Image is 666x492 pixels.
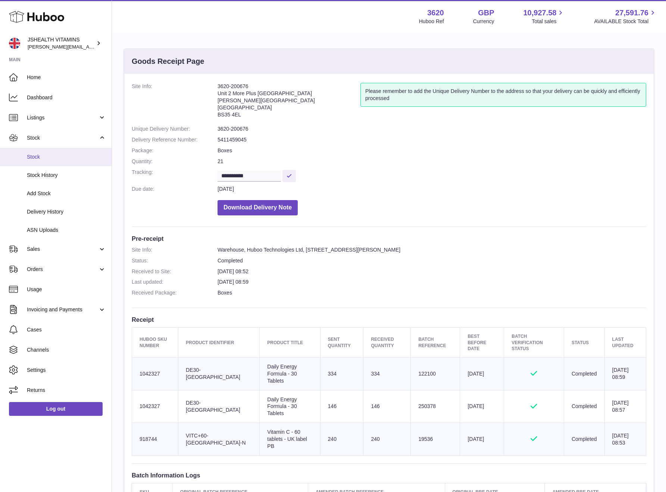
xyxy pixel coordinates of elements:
span: Cases [27,326,106,333]
button: Download Delivery Note [218,200,298,215]
span: Sales [27,246,98,253]
span: Usage [27,286,106,293]
td: 19536 [411,423,460,456]
td: 122100 [411,357,460,390]
strong: 3620 [427,8,444,18]
td: [DATE] 08:57 [604,390,646,423]
dd: [DATE] [218,186,646,193]
dt: Quantity: [132,158,218,165]
span: Settings [27,367,106,374]
td: 334 [363,357,411,390]
td: DE30-[GEOGRAPHIC_DATA] [178,390,260,423]
th: Batch Reference [411,328,460,358]
h3: Pre-receipt [132,234,646,243]
td: 146 [363,390,411,423]
a: 27,591.76 AVAILABLE Stock Total [594,8,657,25]
div: Currency [473,18,494,25]
td: VITC+60-[GEOGRAPHIC_DATA]-N [178,423,260,456]
span: Stock History [27,172,106,179]
td: [DATE] 08:53 [604,423,646,456]
h3: Receipt [132,315,646,324]
td: Completed [564,357,604,390]
th: Last updated [604,328,646,358]
td: [DATE] [460,423,504,456]
dt: Delivery Reference Number: [132,136,218,143]
h3: Batch Information Logs [132,471,646,479]
span: Stock [27,134,98,141]
dt: Status: [132,257,218,264]
h3: Goods Receipt Page [132,56,204,66]
td: [DATE] [460,357,504,390]
dt: Tracking: [132,169,218,182]
dt: Unique Delivery Number: [132,125,218,133]
dd: Boxes [218,289,646,296]
dt: Received to Site: [132,268,218,275]
span: ASN Uploads [27,227,106,234]
span: Stock [27,153,106,161]
span: [PERSON_NAME][EMAIL_ADDRESS][DOMAIN_NAME] [28,44,150,50]
span: AVAILABLE Stock Total [594,18,657,25]
td: 918744 [132,423,178,456]
th: Sent Quantity [320,328,363,358]
span: Invoicing and Payments [27,306,98,313]
span: Dashboard [27,94,106,101]
dt: Due date: [132,186,218,193]
span: Delivery History [27,208,106,215]
th: Received Quantity [363,328,411,358]
th: Product title [260,328,320,358]
dd: 21 [218,158,646,165]
td: Daily Energy Formula - 30 Tablets [260,357,320,390]
span: Listings [27,114,98,121]
td: 1042327 [132,357,178,390]
td: Vitamin C - 60 tablets - UK label PB [260,423,320,456]
strong: GBP [478,8,494,18]
th: Best Before Date [460,328,504,358]
span: Returns [27,387,106,394]
span: Channels [27,346,106,354]
td: 146 [320,390,363,423]
address: 3620-200676 Unit 2 More Plus [GEOGRAPHIC_DATA] [PERSON_NAME][GEOGRAPHIC_DATA] [GEOGRAPHIC_DATA] B... [218,83,360,122]
td: 334 [320,357,363,390]
dd: [DATE] 08:59 [218,278,646,286]
td: DE30-[GEOGRAPHIC_DATA] [178,357,260,390]
span: Total sales [532,18,565,25]
dt: Site Info: [132,246,218,253]
span: 27,591.76 [615,8,648,18]
dd: [DATE] 08:52 [218,268,646,275]
th: Huboo SKU Number [132,328,178,358]
dd: 3620-200676 [218,125,646,133]
td: [DATE] [460,390,504,423]
a: 10,927.58 Total sales [523,8,565,25]
th: Product Identifier [178,328,260,358]
div: JSHEALTH VITAMINS [28,36,95,50]
div: Huboo Ref [419,18,444,25]
td: 1042327 [132,390,178,423]
dd: Completed [218,257,646,264]
td: Daily Energy Formula - 30 Tablets [260,390,320,423]
td: 240 [320,423,363,456]
td: 250378 [411,390,460,423]
td: [DATE] 08:59 [604,357,646,390]
th: Batch Verification Status [504,328,564,358]
a: Log out [9,402,103,415]
img: francesca@jshealthvitamins.com [9,38,20,49]
span: 10,927.58 [523,8,556,18]
div: Please remember to add the Unique Delivery Number to the address so that your delivery can be qui... [360,83,646,107]
span: Orders [27,266,98,273]
td: Completed [564,423,604,456]
dd: Warehouse, Huboo Technologies Ltd, [STREET_ADDRESS][PERSON_NAME] [218,246,646,253]
td: Completed [564,390,604,423]
dt: Received Package: [132,289,218,296]
span: Add Stock [27,190,106,197]
td: 240 [363,423,411,456]
th: Status [564,328,604,358]
dt: Site Info: [132,83,218,122]
dt: Package: [132,147,218,154]
dd: 5411459045 [218,136,646,143]
dd: Boxes [218,147,646,154]
dt: Last updated: [132,278,218,286]
span: Home [27,74,106,81]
